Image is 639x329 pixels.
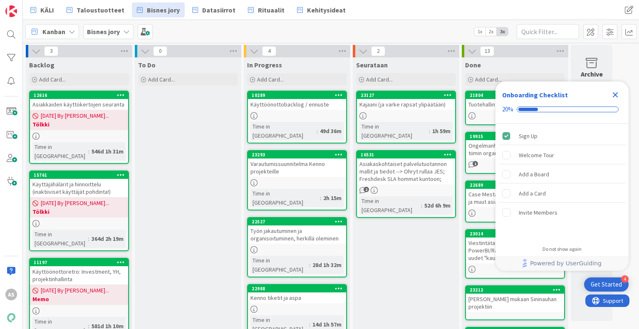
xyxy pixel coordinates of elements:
[497,27,508,36] span: 3x
[42,27,65,37] span: Kanban
[40,5,54,15] span: KÄLI
[5,312,17,324] img: avatar
[502,90,568,100] div: Onboarding Checklist
[502,106,513,113] div: 20%
[517,24,579,39] input: Quick Filter...
[371,46,385,56] span: 2
[621,275,629,283] div: 4
[361,152,455,158] div: 16531
[465,181,565,223] a: 22689Case Mestaritoiminnan custom-rapsa ja muut asiakastoiveet
[466,286,564,312] div: 23212[PERSON_NAME] mukaan Sininauhan projektiin
[502,106,622,113] div: Checklist progress: 20%
[466,286,564,294] div: 23212
[30,259,128,284] div: 11197Käyttöönottoretro: Investment, YH, projektinhallinta
[89,147,126,156] div: 546d 1h 31m
[309,320,310,329] span: :
[356,91,456,143] a: 23127Kajaani (ja varke rapsat ylipäätään)Time in [GEOGRAPHIC_DATA]:1h 59m
[475,76,502,83] span: Add Card...
[252,152,346,158] div: 23293
[307,5,346,15] span: Kehitysideat
[39,76,66,83] span: Add Card...
[519,131,537,141] div: Sign Up
[89,234,126,243] div: 364d 2h 19m
[485,27,497,36] span: 2x
[30,92,128,99] div: 12616
[429,126,430,136] span: :
[247,217,347,277] a: 22527Työn jakautuminen ja organisoituminen, herkillä oleminenTime in [GEOGRAPHIC_DATA]:28d 1h 32m
[356,150,456,218] a: 16531Asiakaskohtaiset palvelutuotannon mallit ja tiedot --> Ohryt rullaa JES; Freshdesk SLA homma...
[250,256,309,274] div: Time in [GEOGRAPHIC_DATA]
[248,151,346,177] div: 23293Varautumissuunnitelma Kenno projekteille
[421,201,422,210] span: :
[320,193,321,203] span: :
[32,295,126,303] b: Memo
[25,2,59,17] a: KÄLI
[466,181,564,207] div: 22689Case Mestaritoiminnan custom-rapsa ja muut asiakastoiveet
[252,219,346,225] div: 22527
[581,69,603,79] div: Archive
[252,286,346,292] div: 22988
[248,158,346,177] div: Varautumissuunnitelma Kenno projekteille
[132,2,185,17] a: Bisnes jory
[257,76,284,83] span: Add Card...
[519,169,549,179] div: Add a Board
[258,5,285,15] span: Rituaalit
[530,258,602,268] span: Powered by UserGuiding
[153,46,167,56] span: 0
[247,61,282,69] span: In Progress
[470,287,564,293] div: 23212
[466,92,564,110] div: 21804Tuotehallinta ja Second tier support
[357,99,455,110] div: Kajaani (ja varke rapsat ylipäätään)
[591,280,622,289] div: Get Started
[243,2,290,17] a: Rituaalit
[466,99,564,110] div: Tuotehallinta ja Second tier support
[499,127,625,145] div: Sign Up is complete.
[466,189,564,207] div: Case Mestaritoiminnan custom-rapsa ja muut asiakastoiveet
[30,99,128,110] div: Asiakkaiden käyttökertojen seuranta
[29,61,54,69] span: Backlog
[77,5,124,15] span: Taloustuotteet
[474,27,485,36] span: 1x
[30,171,128,197] div: 15761Käyttäjähälärit ja hinnoittelu (inaktiiviset käyttäjät pohdinta!)
[466,133,564,158] div: 19915Ongelmanhallinnan käytännöt ja CS-tiimin organisoitumisen seuranta
[366,76,393,83] span: Add Card...
[88,234,89,243] span: :
[357,92,455,99] div: 23127
[30,92,128,110] div: 12616Asiakkaiden käyttökertojen seuranta
[422,201,453,210] div: 52d 6h 9m
[542,246,582,252] div: Do not show again
[465,285,565,320] a: 23212[PERSON_NAME] mukaan Sininauhan projektiin
[495,124,629,240] div: Checklist items
[465,132,565,174] a: 19915Ongelmanhallinnan käytännöt ja CS-tiimin organisoitumisen seuranta
[30,171,128,179] div: 15761
[5,5,17,17] img: Visit kanbanzone.com
[364,187,369,192] span: 2
[466,230,564,237] div: 23014
[148,76,175,83] span: Add Card...
[466,133,564,140] div: 19915
[34,260,128,265] div: 11197
[248,285,346,292] div: 22988
[41,286,109,295] span: [DATE] By [PERSON_NAME]...
[357,151,455,184] div: 16531Asiakaskohtaiset palvelutuotannon mallit ja tiedot --> Ohryt rullaa JES; Freshdesk SLA homma...
[473,161,478,166] span: 1
[147,5,180,15] span: Bisnes jory
[250,189,320,207] div: Time in [GEOGRAPHIC_DATA]
[519,208,557,218] div: Invite Members
[466,92,564,99] div: 21804
[357,92,455,110] div: 23127Kajaani (ja varke rapsat ylipäätään)
[262,46,276,56] span: 4
[357,158,455,184] div: Asiakaskohtaiset palvelutuotannon mallit ja tiedot --> Ohryt rullaa JES; Freshdesk SLA hommat kun...
[500,256,624,271] a: Powered by UserGuiding
[465,91,565,125] a: 21804Tuotehallinta ja Second tier support
[317,126,318,136] span: :
[248,92,346,99] div: 10289
[470,182,564,188] div: 22689
[466,140,564,158] div: Ongelmanhallinnan käytännöt ja CS-tiimin organisoitumisen seuranta
[470,231,564,237] div: 23014
[32,142,88,161] div: Time in [GEOGRAPHIC_DATA]
[584,277,629,292] div: Open Get Started checklist, remaining modules: 4
[356,61,388,69] span: Seurataan
[41,111,109,120] span: [DATE] By [PERSON_NAME]...
[32,208,126,216] b: Tölkki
